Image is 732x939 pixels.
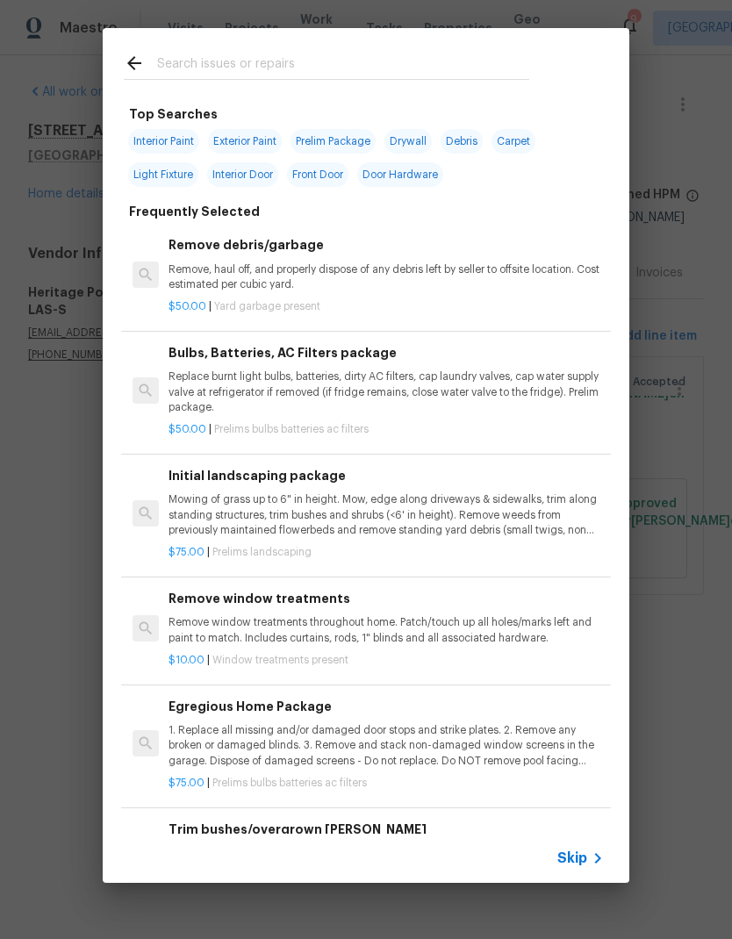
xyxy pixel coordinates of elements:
span: Prelims bulbs batteries ac filters [214,424,369,434]
span: Interior Door [207,162,278,187]
p: | [169,776,604,791]
span: Front Door [287,162,348,187]
span: $50.00 [169,301,206,312]
span: Prelims landscaping [212,547,312,557]
h6: Remove debris/garbage [169,235,604,254]
span: Skip [557,849,587,867]
span: $10.00 [169,655,205,665]
span: $75.00 [169,778,205,788]
p: | [169,422,604,437]
span: Drywall [384,129,432,154]
p: 1. Replace all missing and/or damaged door stops and strike plates. 2. Remove any broken or damag... [169,723,604,768]
h6: Frequently Selected [129,202,260,221]
span: Prelims bulbs batteries ac filters [212,778,367,788]
span: $50.00 [169,424,206,434]
span: Prelim Package [291,129,376,154]
h6: Top Searches [129,104,218,124]
p: Remove, haul off, and properly dispose of any debris left by seller to offsite location. Cost est... [169,262,604,292]
span: Interior Paint [128,129,199,154]
span: Debris [441,129,483,154]
input: Search issues or repairs [157,53,529,79]
span: Carpet [492,129,535,154]
p: | [169,299,604,314]
span: Yard garbage present [214,301,320,312]
span: Exterior Paint [208,129,282,154]
h6: Trim bushes/overgrown [PERSON_NAME] [169,820,604,839]
span: $75.00 [169,547,205,557]
h6: Initial landscaping package [169,466,604,485]
h6: Egregious Home Package [169,697,604,716]
p: Replace burnt light bulbs, batteries, dirty AC filters, cap laundry valves, cap water supply valv... [169,369,604,414]
p: Mowing of grass up to 6" in height. Mow, edge along driveways & sidewalks, trim along standing st... [169,492,604,537]
p: | [169,653,604,668]
span: Window treatments present [212,655,348,665]
p: | [169,545,604,560]
h6: Bulbs, Batteries, AC Filters package [169,343,604,362]
span: Door Hardware [357,162,443,187]
p: Remove window treatments throughout home. Patch/touch up all holes/marks left and paint to match.... [169,615,604,645]
h6: Remove window treatments [169,589,604,608]
span: Light Fixture [128,162,198,187]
